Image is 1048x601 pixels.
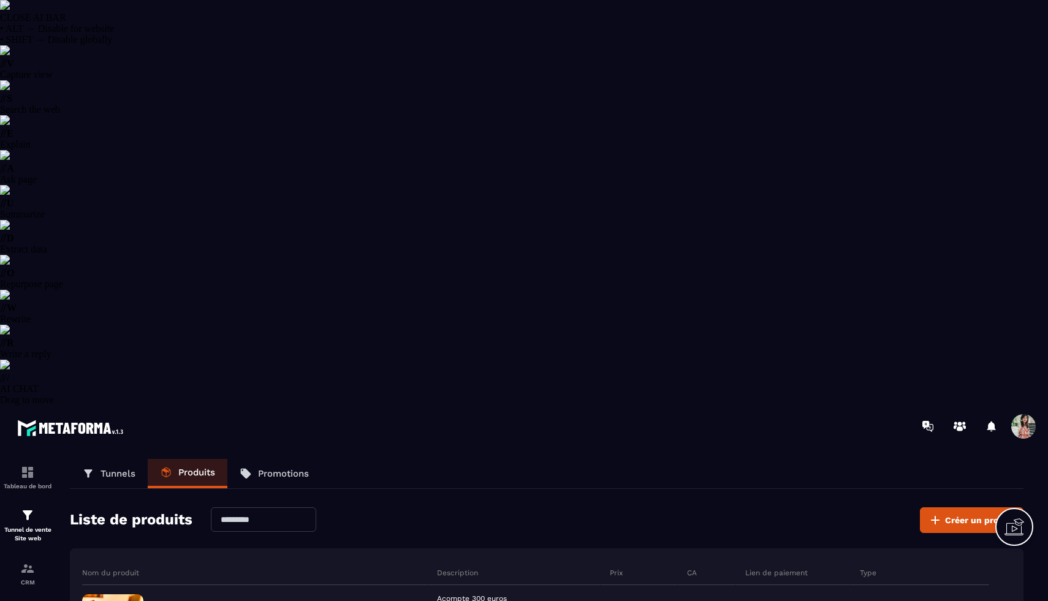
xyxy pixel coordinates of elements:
a: Tunnels [70,459,148,488]
p: Produits [178,467,215,478]
img: formation [20,561,35,576]
p: Nom du produit [82,568,139,578]
p: CA [687,568,697,578]
a: formationformationCRM [3,552,52,595]
img: formation [20,465,35,480]
span: Créer un produit [945,514,1016,526]
p: Type [860,568,876,578]
img: logo [17,417,127,439]
p: Promotions [258,468,309,479]
p: Lien de paiement [745,568,808,578]
p: Tunnels [101,468,135,479]
p: CRM [3,579,52,586]
p: Tunnel de vente Site web [3,526,52,543]
button: Créer un produit [920,507,1023,533]
p: Prix [610,568,623,578]
a: formationformationTableau de bord [3,456,52,499]
a: formationformationTunnel de vente Site web [3,499,52,552]
h2: Liste de produits [70,507,192,533]
a: Produits [148,459,227,488]
p: Description [437,568,478,578]
p: Tableau de bord [3,483,52,489]
img: formation [20,508,35,523]
a: Promotions [227,459,321,488]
